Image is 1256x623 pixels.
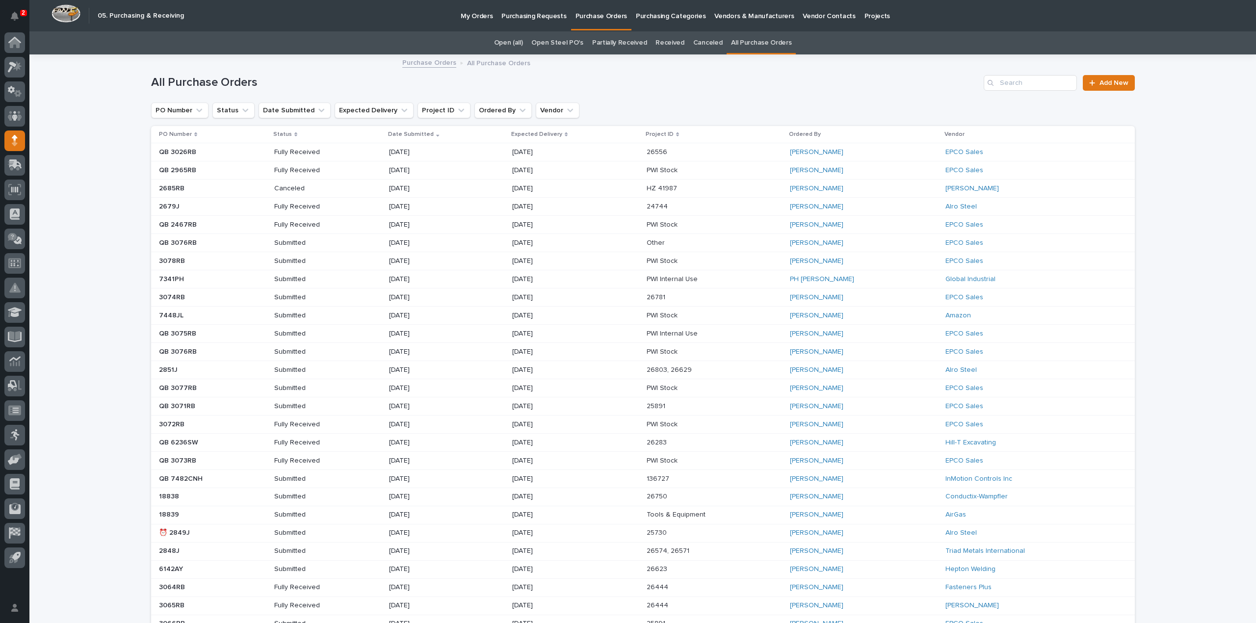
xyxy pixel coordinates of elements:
[647,491,669,501] p: 26750
[790,148,843,156] a: [PERSON_NAME]
[647,563,669,573] p: 26623
[512,311,582,320] p: [DATE]
[159,364,180,374] p: 2851J
[151,415,1135,433] tr: 3072RB3072RB Fully Received[DATE][DATE]PWI StockPWI Stock [PERSON_NAME] EPCO Sales
[389,511,459,519] p: [DATE]
[647,146,669,156] p: 26556
[389,166,459,175] p: [DATE]
[274,601,344,610] p: Fully Received
[151,76,980,90] h1: All Purchase Orders
[647,382,680,392] p: PWI Stock
[647,509,707,519] p: Tools & Equipment
[790,348,843,356] a: [PERSON_NAME]
[945,203,977,211] a: Alro Steel
[159,563,185,573] p: 6142AY
[159,310,185,320] p: 7448JL
[790,475,843,483] a: [PERSON_NAME]
[259,103,331,118] button: Date Submitted
[151,288,1135,307] tr: 3074RB3074RB Submitted[DATE][DATE]2678126781 [PERSON_NAME] EPCO Sales
[945,311,971,320] a: Amazon
[944,129,965,140] p: Vendor
[159,509,181,519] p: 18839
[98,12,184,20] h2: 05. Purchasing & Receiving
[790,166,843,175] a: [PERSON_NAME]
[512,420,582,429] p: [DATE]
[945,493,1008,501] a: Conductix-Wampfler
[159,201,182,211] p: 2679J
[790,203,843,211] a: [PERSON_NAME]
[151,488,1135,506] tr: 1883818838 Submitted[DATE][DATE]2675026750 [PERSON_NAME] Conductix-Wampfler
[335,103,414,118] button: Expected Delivery
[790,402,843,411] a: [PERSON_NAME]
[512,184,582,193] p: [DATE]
[151,325,1135,343] tr: QB 3075RBQB 3075RB Submitted[DATE][DATE]PWI Internal UsePWI Internal Use [PERSON_NAME] EPCO Sales
[512,475,582,483] p: [DATE]
[389,420,459,429] p: [DATE]
[159,328,198,338] p: QB 3075RB
[790,293,843,302] a: [PERSON_NAME]
[151,180,1135,198] tr: 2685RB2685RB Canceled[DATE][DATE]HZ 41987HZ 41987 [PERSON_NAME] [PERSON_NAME]
[151,506,1135,524] tr: 1883918839 Submitted[DATE][DATE]Tools & EquipmentTools & Equipment [PERSON_NAME] AirGas
[945,565,995,573] a: Hepton Welding
[945,529,977,537] a: Alro Steel
[389,330,459,338] p: [DATE]
[945,547,1025,555] a: Triad Metals International
[789,129,821,140] p: Ordered By
[274,330,344,338] p: Submitted
[159,437,200,447] p: QB 6236SW
[945,366,977,374] a: Alro Steel
[389,311,459,320] p: [DATE]
[790,239,843,247] a: [PERSON_NAME]
[151,542,1135,560] tr: 2848J2848J Submitted[DATE][DATE]26574, 2657126574, 26571 [PERSON_NAME] Triad Metals International
[159,491,181,501] p: 18838
[159,291,187,302] p: 3074RB
[159,255,187,265] p: 3078RB
[389,239,459,247] p: [DATE]
[647,581,670,592] p: 26444
[151,451,1135,469] tr: QB 3073RBQB 3073RB Fully Received[DATE][DATE]PWI StockPWI Stock [PERSON_NAME] EPCO Sales
[151,524,1135,542] tr: ⏰ 2849J⏰ 2849J Submitted[DATE][DATE]2573025730 [PERSON_NAME] Alro Steel
[647,273,700,284] p: PWI Internal Use
[151,361,1135,379] tr: 2851J2851J Submitted[DATE][DATE]26803, 2662926803, 26629 [PERSON_NAME] Alro Steel
[512,366,582,374] p: [DATE]
[274,457,344,465] p: Fully Received
[274,384,344,392] p: Submitted
[151,252,1135,270] tr: 3078RB3078RB Submitted[DATE][DATE]PWI StockPWI Stock [PERSON_NAME] EPCO Sales
[512,439,582,447] p: [DATE]
[389,402,459,411] p: [DATE]
[274,511,344,519] p: Submitted
[159,273,186,284] p: 7341PH
[274,203,344,211] p: Fully Received
[388,129,434,140] p: Date Submitted
[790,583,843,592] a: [PERSON_NAME]
[647,599,670,610] p: 26444
[790,257,843,265] a: [PERSON_NAME]
[274,221,344,229] p: Fully Received
[512,330,582,338] p: [DATE]
[151,161,1135,180] tr: QB 2965RBQB 2965RB Fully Received[DATE][DATE]PWI StockPWI Stock [PERSON_NAME] EPCO Sales
[159,400,197,411] p: QB 3071RB
[945,148,983,156] a: EPCO Sales
[945,475,1012,483] a: InMotion Controls Inc
[945,330,983,338] a: EPCO Sales
[402,56,456,68] a: Purchase Orders
[151,103,209,118] button: PO Number
[731,31,791,54] a: All Purchase Orders
[790,565,843,573] a: [PERSON_NAME]
[512,203,582,211] p: [DATE]
[274,565,344,573] p: Submitted
[790,384,843,392] a: [PERSON_NAME]
[274,583,344,592] p: Fully Received
[790,493,843,501] a: [PERSON_NAME]
[474,103,532,118] button: Ordered By
[655,31,684,54] a: Received
[389,439,459,447] p: [DATE]
[212,103,255,118] button: Status
[945,257,983,265] a: EPCO Sales
[274,420,344,429] p: Fully Received
[151,379,1135,397] tr: QB 3077RBQB 3077RB Submitted[DATE][DATE]PWI StockPWI Stock [PERSON_NAME] EPCO Sales
[274,493,344,501] p: Submitted
[274,166,344,175] p: Fully Received
[389,475,459,483] p: [DATE]
[274,239,344,247] p: Submitted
